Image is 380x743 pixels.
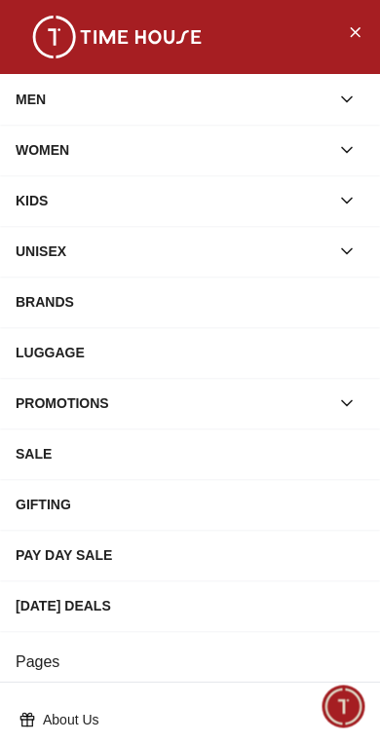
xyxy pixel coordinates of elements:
div: GIFTING [16,487,364,522]
div: BRANDS [16,284,364,319]
div: LUGGAGE [16,335,364,370]
div: SALE [16,436,364,471]
p: About Us [43,710,353,729]
img: ... [19,16,214,58]
div: KIDS [16,183,329,218]
div: WOMEN [16,132,329,167]
div: MEN [16,82,329,117]
button: Close Menu [339,16,370,47]
div: PAY DAY SALE [16,538,364,573]
div: PROMOTIONS [16,386,329,421]
div: [DATE] DEALS [16,588,364,623]
div: UNISEX [16,234,329,269]
div: Chat Widget [323,686,365,728]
